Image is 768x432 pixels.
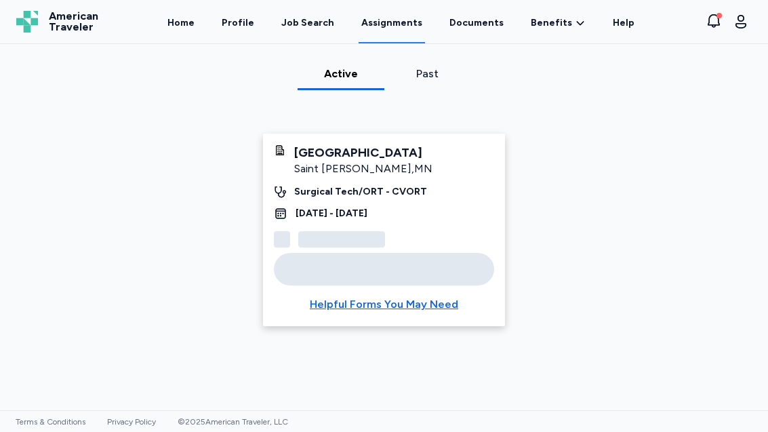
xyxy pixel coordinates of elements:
div: [DATE] - [DATE] [296,207,367,220]
div: [GEOGRAPHIC_DATA] [294,144,432,161]
div: Saint [PERSON_NAME] , MN [294,161,432,177]
div: Job Search [281,16,334,30]
div: Active [303,66,379,82]
a: Benefits [531,16,586,30]
a: Privacy Policy [107,417,156,427]
button: Helpful Forms You May Need [274,296,494,313]
span: Benefits [531,16,572,30]
div: Surgical Tech/ORT - CVORT [294,185,427,199]
a: Assignments [359,1,425,43]
div: Past [390,66,466,82]
span: American Traveler [49,11,98,33]
img: Logo [16,11,38,33]
a: Terms & Conditions [16,417,85,427]
span: © 2025 American Traveler, LLC [178,417,288,427]
div: Helpful Forms You May Need [310,296,458,313]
